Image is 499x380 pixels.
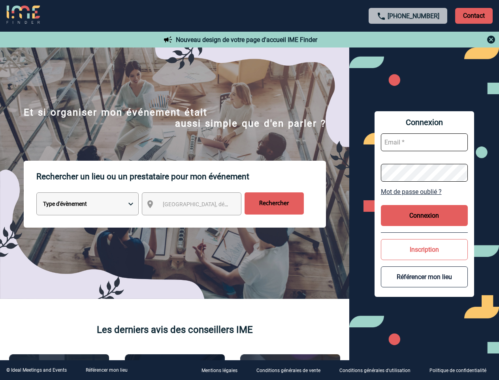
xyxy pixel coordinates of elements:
[377,11,386,21] img: call-24-px.png
[333,367,423,374] a: Conditions générales d'utilisation
[381,118,468,127] span: Connexion
[381,205,468,226] button: Connexion
[429,368,486,374] p: Politique de confidentialité
[423,367,499,374] a: Politique de confidentialité
[388,12,439,20] a: [PHONE_NUMBER]
[381,266,468,287] button: Référencer mon lieu
[250,367,333,374] a: Conditions générales de vente
[163,201,273,207] span: [GEOGRAPHIC_DATA], département, région...
[339,368,410,374] p: Conditions générales d'utilisation
[86,367,128,373] a: Référencer mon lieu
[36,161,326,192] p: Rechercher un lieu ou un prestataire pour mon événement
[381,133,468,151] input: Email *
[256,368,320,374] p: Conditions générales de vente
[455,8,493,24] p: Contact
[201,368,237,374] p: Mentions légales
[245,192,304,215] input: Rechercher
[381,239,468,260] button: Inscription
[381,188,468,196] a: Mot de passe oublié ?
[6,367,67,373] div: © Ideal Meetings and Events
[195,367,250,374] a: Mentions légales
